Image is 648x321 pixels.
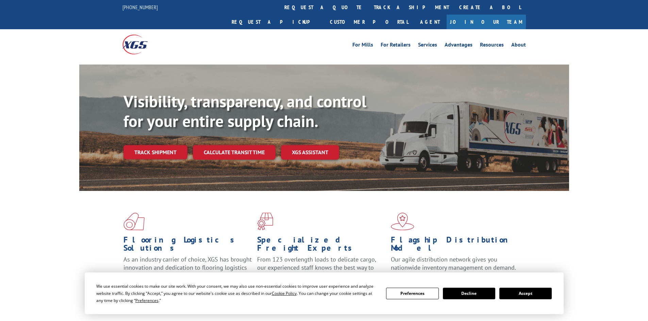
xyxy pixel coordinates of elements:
a: XGS ASSISTANT [281,145,339,160]
a: Services [418,42,437,50]
a: Resources [480,42,504,50]
img: xgs-icon-focused-on-flooring-red [257,213,273,230]
h1: Flooring Logistics Solutions [123,236,252,255]
span: Cookie Policy [272,290,297,296]
a: For Retailers [381,42,411,50]
img: xgs-icon-total-supply-chain-intelligence-red [123,213,145,230]
span: Preferences [135,298,159,303]
a: Request a pickup [227,15,325,29]
h1: Flagship Distribution Model [391,236,519,255]
a: Advantages [445,42,472,50]
a: Customer Portal [325,15,413,29]
a: For Mills [352,42,373,50]
b: Visibility, transparency, and control for your entire supply chain. [123,91,366,131]
button: Preferences [386,288,438,299]
span: As an industry carrier of choice, XGS has brought innovation and dedication to flooring logistics... [123,255,252,280]
a: [PHONE_NUMBER] [122,4,158,11]
div: We use essential cookies to make our site work. With your consent, we may also use non-essential ... [96,283,378,304]
img: xgs-icon-flagship-distribution-model-red [391,213,414,230]
div: Cookie Consent Prompt [85,272,564,314]
span: Our agile distribution network gives you nationwide inventory management on demand. [391,255,516,271]
button: Accept [499,288,552,299]
a: Track shipment [123,145,187,159]
h1: Specialized Freight Experts [257,236,386,255]
a: Agent [413,15,447,29]
a: Calculate transit time [193,145,276,160]
a: About [511,42,526,50]
p: From 123 overlength loads to delicate cargo, our experienced staff knows the best way to move you... [257,255,386,286]
a: Join Our Team [447,15,526,29]
button: Decline [443,288,495,299]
